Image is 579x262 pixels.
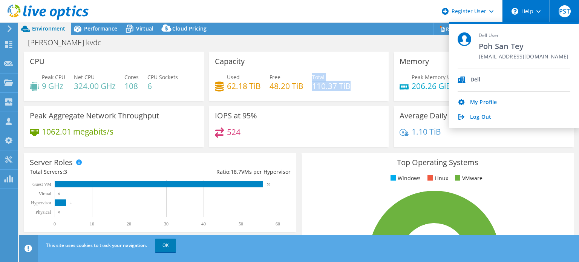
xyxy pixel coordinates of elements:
span: Free [270,74,280,81]
li: Linux [426,174,448,182]
h3: Server Roles [30,158,73,167]
text: Hypervisor [31,200,51,205]
text: 0 [58,192,60,196]
h4: 108 [124,82,139,90]
a: OK [155,239,176,252]
text: 30 [164,221,168,227]
span: Net CPU [74,74,95,81]
h3: IOPS at 95% [215,112,257,120]
h3: Average Daily Write [400,112,467,120]
h4: 9 GHz [42,82,65,90]
span: This site uses cookies to track your navigation. [46,242,147,248]
h4: 524 [227,128,240,136]
h3: Memory [400,57,429,66]
h4: 48.20 TiB [270,82,303,90]
span: Performance [84,25,117,32]
span: Cloud Pricing [172,25,207,32]
text: 56 [267,182,271,186]
span: Environment [32,25,65,32]
text: Virtual [39,191,52,196]
svg: \n [512,8,518,15]
h4: 1062.01 megabits/s [42,127,113,136]
span: 3 [64,168,67,175]
text: 50 [239,221,243,227]
span: [EMAIL_ADDRESS][DOMAIN_NAME] [479,54,568,61]
span: Poh San Tey [479,41,568,51]
h4: 6 [147,82,178,90]
h3: CPU [30,57,45,66]
li: VMware [453,174,482,182]
span: Used [227,74,240,81]
text: 20 [127,221,131,227]
div: Dell [470,77,481,84]
h3: Capacity [215,57,245,66]
span: CPU Sockets [147,74,178,81]
div: Ratio: VMs per Hypervisor [160,168,291,176]
div: Total Servers: [30,168,160,176]
span: Dell User [479,32,568,39]
text: 0 [58,210,60,214]
span: PST [559,5,571,17]
h4: 110.37 TiB [312,82,351,90]
h4: 324.00 GHz [74,82,116,90]
text: 3 [70,201,72,205]
span: Cores [124,74,139,81]
li: Windows [389,174,421,182]
h4: 206.26 GiB [412,82,463,90]
span: Total [312,74,325,81]
a: Reports [433,23,470,35]
span: Peak CPU [42,74,65,81]
a: Log Out [470,114,491,121]
h3: Top Operating Systems [307,158,568,167]
h3: Peak Aggregate Network Throughput [30,112,159,120]
a: My Profile [470,99,497,106]
text: Guest VM [32,182,51,187]
span: Peak Memory Usage [412,74,463,81]
h4: 62.18 TiB [227,82,261,90]
span: Virtual [136,25,153,32]
text: 0 [54,221,56,227]
h1: [PERSON_NAME] kvdc [25,38,113,47]
text: 10 [90,221,94,227]
text: 60 [276,221,280,227]
text: Physical [35,210,51,215]
span: 18.7 [231,168,241,175]
text: 40 [201,221,206,227]
h4: 1.10 TiB [412,127,441,136]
